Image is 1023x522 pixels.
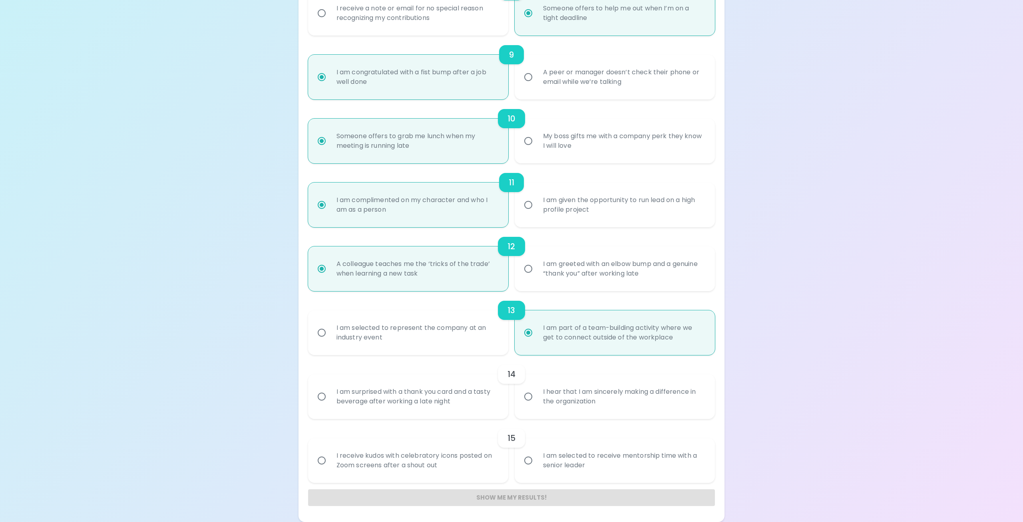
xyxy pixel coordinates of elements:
div: A colleague teaches me the ‘tricks of the trade’ when learning a new task [330,250,504,288]
div: choice-group-check [308,99,715,163]
div: I am greeted with an elbow bump and a genuine “thank you” after working late [537,250,711,288]
div: choice-group-check [308,227,715,291]
div: I am selected to receive mentorship time with a senior leader [537,441,711,480]
div: choice-group-check [308,419,715,483]
div: I am selected to represent the company at an industry event [330,314,504,352]
div: I am surprised with a thank you card and a tasty beverage after working a late night [330,377,504,416]
h6: 12 [508,240,515,253]
div: Someone offers to grab me lunch when my meeting is running late [330,122,504,160]
div: I hear that I am sincerely making a difference in the organization [537,377,711,416]
h6: 13 [508,304,515,317]
div: I am complimented on my character and who I am as a person [330,186,504,224]
div: A peer or manager doesn’t check their phone or email while we’re talking [537,58,711,96]
div: choice-group-check [308,163,715,227]
h6: 11 [509,176,514,189]
div: My boss gifts me with a company perk they know I will love [537,122,711,160]
h6: 15 [508,432,515,445]
div: I am given the opportunity to run lead on a high profile project [537,186,711,224]
div: I am part of a team-building activity where we get to connect outside of the workplace [537,314,711,352]
div: I am congratulated with a fist bump after a job well done [330,58,504,96]
div: choice-group-check [308,355,715,419]
div: choice-group-check [308,36,715,99]
h6: 10 [508,112,515,125]
h6: 9 [509,48,514,61]
h6: 14 [508,368,515,381]
div: choice-group-check [308,291,715,355]
div: I receive kudos with celebratory icons posted on Zoom screens after a shout out [330,441,504,480]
